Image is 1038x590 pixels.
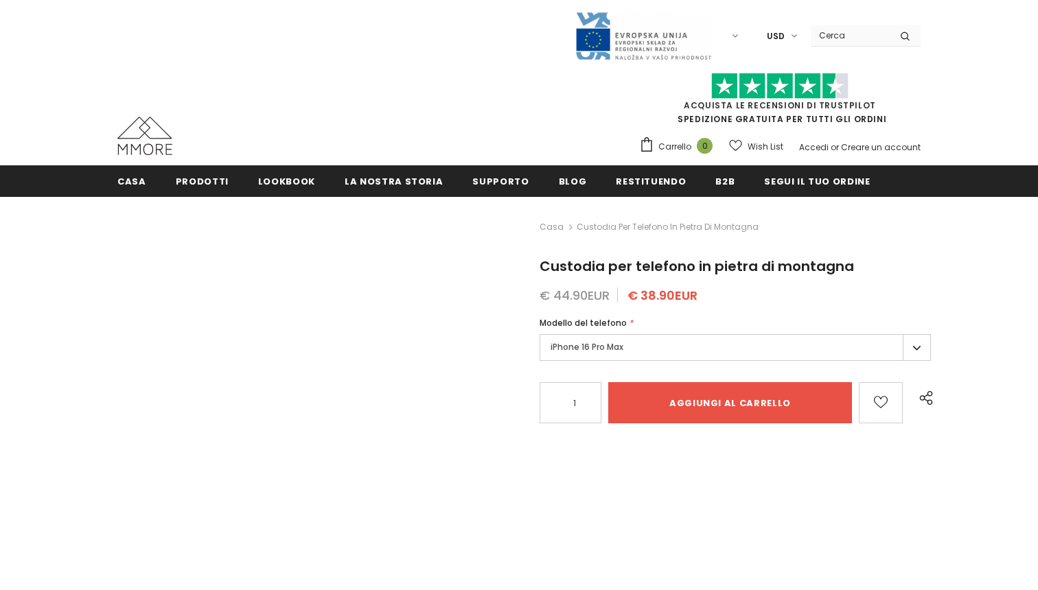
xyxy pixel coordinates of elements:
span: Prodotti [176,175,229,188]
a: B2B [715,165,735,196]
a: Blog [559,165,587,196]
span: Casa [117,175,146,188]
a: Casa [117,165,146,196]
span: SPEDIZIONE GRATUITA PER TUTTI GLI ORDINI [639,79,921,125]
a: La nostra storia [345,165,443,196]
a: Prodotti [176,165,229,196]
span: Custodia per telefono in pietra di montagna [577,219,759,235]
a: Restituendo [616,165,686,196]
span: Carrello [658,140,691,154]
input: Search Site [811,25,890,45]
span: Custodia per telefono in pietra di montagna [540,257,854,276]
span: Modello del telefono [540,317,627,329]
span: or [831,141,839,153]
span: USD [767,29,785,43]
img: Javni Razpis [575,11,712,61]
a: Carrello 0 [639,137,719,157]
span: Segui il tuo ordine [764,175,870,188]
span: Lookbook [258,175,315,188]
a: Casa [540,219,564,235]
input: Aggiungi al carrello [608,382,852,423]
span: Blog [559,175,587,188]
a: Segui il tuo ordine [764,165,870,196]
span: 0 [697,138,713,154]
label: iPhone 16 Pro Max [540,334,931,361]
a: Javni Razpis [575,29,712,41]
span: B2B [715,175,735,188]
a: Wish List [729,134,783,158]
img: Fidati di Pilot Stars [711,73,849,99]
span: supporto [472,175,529,188]
span: Wish List [748,140,783,154]
img: Casi MMORE [117,117,172,155]
span: Restituendo [616,175,686,188]
a: supporto [472,165,529,196]
a: Accedi [799,141,829,153]
span: € 44.90EUR [540,287,610,304]
span: La nostra storia [345,175,443,188]
span: € 38.90EUR [627,287,697,304]
a: Creare un account [841,141,921,153]
a: Lookbook [258,165,315,196]
a: Acquista le recensioni di TrustPilot [684,99,876,111]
